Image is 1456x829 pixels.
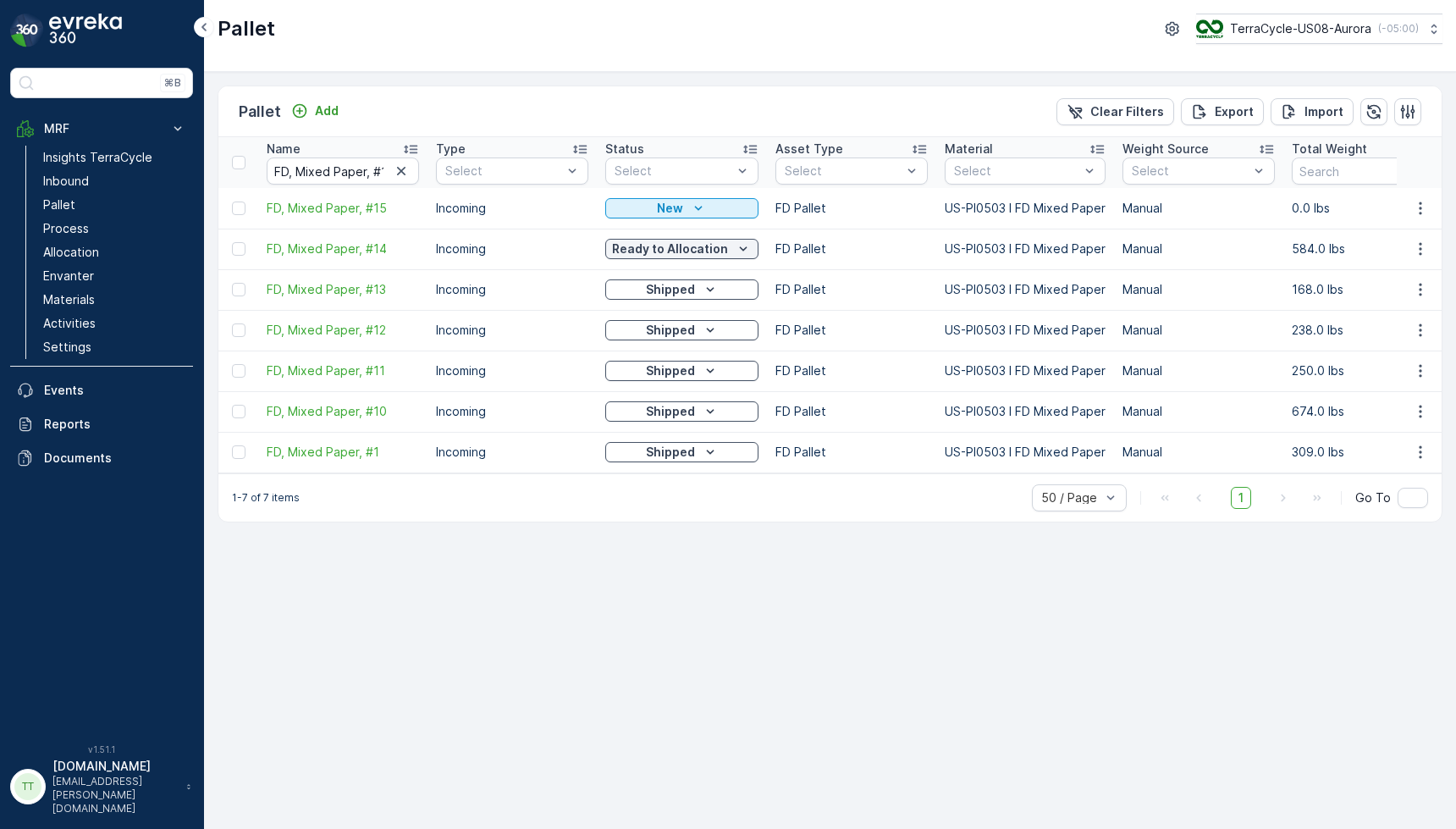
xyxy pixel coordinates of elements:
[14,773,41,800] div: TT
[612,240,728,257] p: Ready to Allocation
[239,100,281,124] p: Pallet
[49,14,122,47] img: logo_dark-DEwI_e13.png
[10,744,193,754] span: v 1.51.1
[605,361,758,381] button: Shipped
[267,281,419,298] a: FD, Mixed Paper, #13
[267,158,419,185] input: Search
[1292,444,1444,461] p: 309.0 lbs
[43,315,96,332] p: Activities
[945,362,1106,379] p: US-PI0503 I FD Mixed Paper
[164,76,181,90] p: ⌘B
[775,281,928,298] p: FD Pallet
[1292,362,1444,379] p: 250.0 lbs
[945,444,1106,461] p: US-PI0503 I FD Mixed Paper
[945,281,1106,298] p: US-PI0503 I FD Mixed Paper
[1230,20,1371,37] p: TerraCycle-US08-Aurora
[436,403,588,420] p: Incoming
[36,217,193,240] a: Process
[44,450,186,467] p: Documents
[615,163,732,180] p: Select
[284,101,345,121] button: Add
[605,141,644,158] p: Status
[267,141,301,158] p: Name
[36,288,193,312] a: Materials
[775,403,928,420] p: FD Pallet
[1292,281,1444,298] p: 168.0 lbs
[267,200,419,217] a: FD, Mixed Paper, #15
[267,444,419,461] a: FD, Mixed Paper, #1
[232,405,245,418] div: Toggle Row Selected
[945,141,993,158] p: Material
[1271,98,1354,125] button: Import
[10,441,193,475] a: Documents
[10,758,193,815] button: TT[DOMAIN_NAME][EMAIL_ADDRESS][PERSON_NAME][DOMAIN_NAME]
[43,173,89,190] p: Inbound
[52,775,178,815] p: [EMAIL_ADDRESS][PERSON_NAME][DOMAIN_NAME]
[945,403,1106,420] p: US-PI0503 I FD Mixed Paper
[1122,403,1275,420] p: Manual
[267,403,419,420] a: FD, Mixed Paper, #10
[232,491,300,505] p: 1-7 of 7 items
[1292,141,1367,158] p: Total Weight
[43,220,89,237] p: Process
[218,15,275,42] p: Pallet
[44,416,186,433] p: Reports
[36,193,193,217] a: Pallet
[1292,158,1444,185] input: Search
[10,112,193,146] button: MRF
[1122,200,1275,217] p: Manual
[43,244,99,261] p: Allocation
[232,445,245,459] div: Toggle Row Selected
[775,322,928,339] p: FD Pallet
[1122,362,1275,379] p: Manual
[43,291,95,308] p: Materials
[775,444,928,461] p: FD Pallet
[436,444,588,461] p: Incoming
[775,141,843,158] p: Asset Type
[232,242,245,256] div: Toggle Row Selected
[36,312,193,335] a: Activities
[436,322,588,339] p: Incoming
[10,407,193,441] a: Reports
[945,322,1106,339] p: US-PI0503 I FD Mixed Paper
[945,240,1106,257] p: US-PI0503 I FD Mixed Paper
[36,146,193,169] a: Insights TerraCycle
[445,163,562,180] p: Select
[1122,322,1275,339] p: Manual
[267,362,419,379] a: FD, Mixed Paper, #11
[267,240,419,257] a: FD, Mixed Paper, #14
[1292,240,1444,257] p: 584.0 lbs
[785,163,902,180] p: Select
[1231,487,1251,509] span: 1
[1215,103,1254,120] p: Export
[436,281,588,298] p: Incoming
[605,239,758,259] button: Ready to Allocation
[36,335,193,359] a: Settings
[436,141,466,158] p: Type
[1122,141,1209,158] p: Weight Source
[945,200,1106,217] p: US-PI0503 I FD Mixed Paper
[1378,22,1419,36] p: ( -05:00 )
[267,322,419,339] span: FD, Mixed Paper, #12
[10,373,193,407] a: Events
[646,281,695,298] p: Shipped
[44,382,186,399] p: Events
[1292,322,1444,339] p: 238.0 lbs
[36,240,193,264] a: Allocation
[10,14,44,47] img: logo
[954,163,1079,180] p: Select
[52,758,178,775] p: [DOMAIN_NAME]
[1181,98,1264,125] button: Export
[1122,281,1275,298] p: Manual
[36,169,193,193] a: Inbound
[232,323,245,337] div: Toggle Row Selected
[232,364,245,378] div: Toggle Row Selected
[43,196,75,213] p: Pallet
[232,202,245,215] div: Toggle Row Selected
[1196,19,1223,38] img: image_ci7OI47.png
[605,198,758,218] button: New
[36,264,193,288] a: Envanter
